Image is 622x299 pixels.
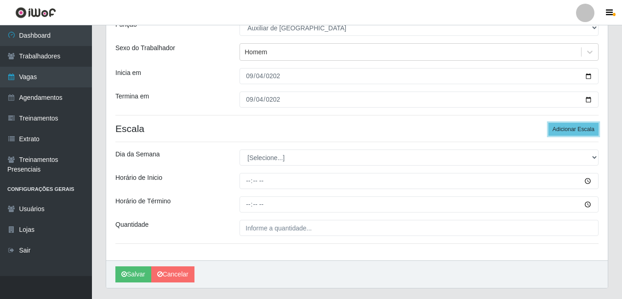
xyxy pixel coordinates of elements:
button: Adicionar Escala [548,123,599,136]
input: 00/00/0000 [240,68,599,84]
label: Termina em [115,92,149,101]
label: Quantidade [115,220,148,230]
label: Dia da Semana [115,149,160,159]
input: 00/00/0000 [240,92,599,108]
input: 00:00 [240,196,599,213]
label: Horário de Inicio [115,173,162,183]
div: Homem [245,47,267,57]
label: Horário de Término [115,196,171,206]
input: Informe a quantidade... [240,220,599,236]
a: Cancelar [151,266,194,282]
label: Inicia em [115,68,141,78]
label: Sexo do Trabalhador [115,43,175,53]
h4: Escala [115,123,599,134]
input: 00:00 [240,173,599,189]
button: Salvar [115,266,151,282]
img: CoreUI Logo [15,7,56,18]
